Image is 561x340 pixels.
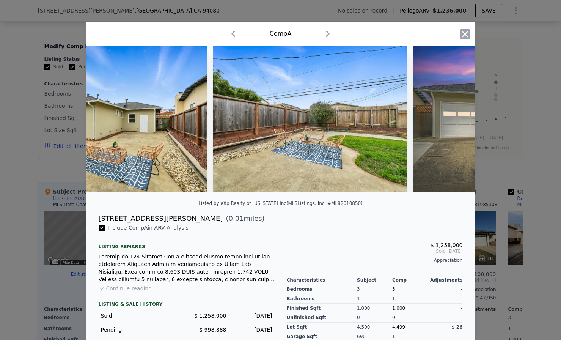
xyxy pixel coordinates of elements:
span: $ 1,258,000 [431,242,463,248]
div: 1 [357,294,392,304]
div: Comp A [270,29,292,38]
button: Continue reading [99,285,152,292]
div: Appreciation [287,257,463,263]
img: Property Img [13,46,207,192]
span: 1 [392,334,395,339]
div: - [287,263,463,274]
span: 0 [392,315,395,320]
div: Characteristics [287,277,357,283]
div: Listing remarks [99,238,275,250]
span: 4,499 [392,324,405,330]
div: Listed by eXp Realty of [US_STATE] Inc (MLSListings, Inc. #ML82010850) [198,201,363,206]
div: 1 [392,294,427,304]
div: - [427,294,463,304]
div: 4,500 [357,323,392,332]
span: Include Comp A in ARV Analysis [105,225,192,231]
div: [DATE] [233,312,272,320]
div: Unfinished Sqft [287,313,357,323]
span: ( miles) [223,213,265,224]
div: 3 [357,285,392,294]
span: 3 [392,286,395,292]
div: - [427,304,463,313]
div: - [427,313,463,323]
div: 0 [357,313,392,323]
span: $ 1,258,000 [194,313,226,319]
div: Subject [357,277,392,283]
div: 1,000 [357,304,392,313]
div: Bedrooms [287,285,357,294]
div: Loremip do 124 Sitamet Con a elitsedd eiusmo tempo inci ut lab etdolorem Aliquaen Adminim veniamq... [99,253,275,283]
div: Finished Sqft [287,304,357,313]
span: $ 998,888 [199,327,226,333]
img: Property Img [213,46,407,192]
div: Adjustments [427,277,463,283]
div: Bathrooms [287,294,357,304]
div: Pending [101,326,181,334]
div: LISTING & SALE HISTORY [99,301,275,309]
div: Lot Sqft [287,323,357,332]
span: 1,000 [392,305,405,311]
div: Sold [101,312,181,320]
span: $ 26 [451,324,462,330]
div: Comp [392,277,427,283]
div: [DATE] [233,326,272,334]
span: 0.01 [229,214,244,222]
div: [STREET_ADDRESS][PERSON_NAME] [99,213,223,224]
span: Sold [DATE] [287,248,463,254]
div: - [427,285,463,294]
